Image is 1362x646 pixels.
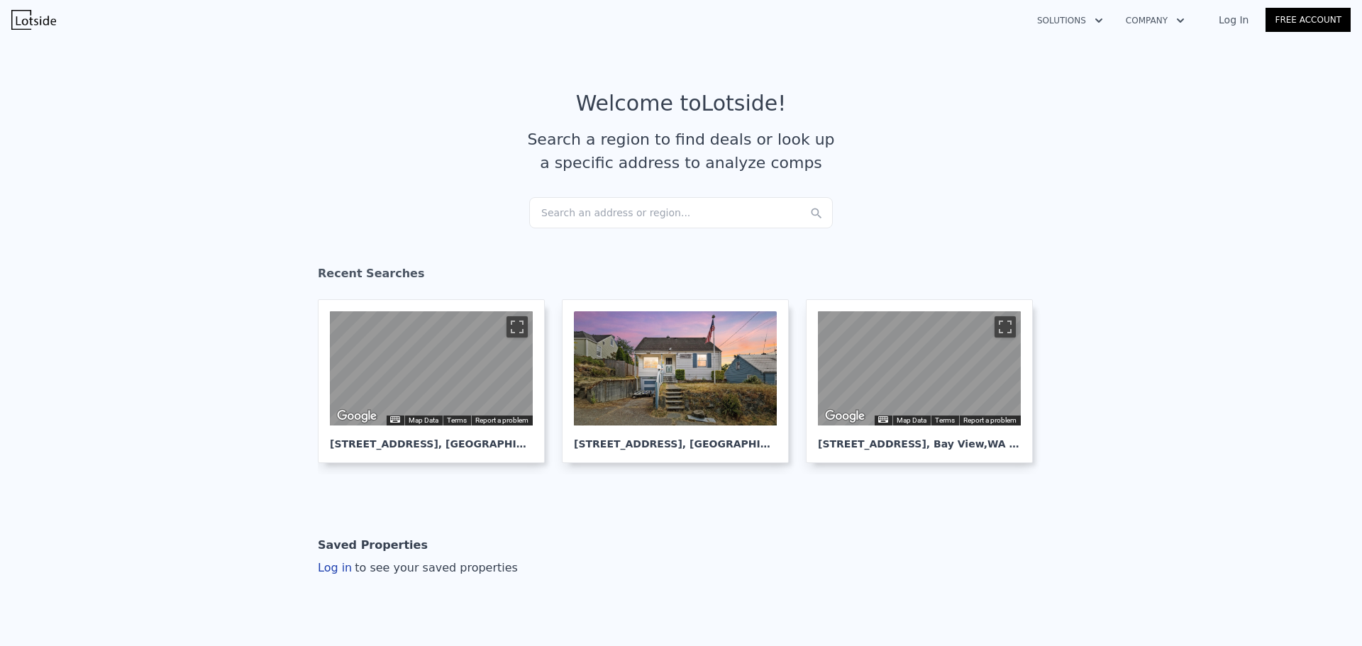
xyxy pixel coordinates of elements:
[897,416,926,425] button: Map Data
[1202,13,1266,27] a: Log In
[318,559,518,577] div: Log in
[995,316,1016,338] button: Toggle fullscreen view
[409,416,438,425] button: Map Data
[576,91,787,116] div: Welcome to Lotside !
[11,10,56,30] img: Lotside
[574,425,777,451] div: [STREET_ADDRESS] , [GEOGRAPHIC_DATA]
[821,407,868,425] img: Google
[963,416,1017,424] a: Report a problem
[352,561,518,574] span: to see your saved properties
[818,425,1021,451] div: [STREET_ADDRESS] , Bay View
[333,407,380,425] img: Google
[1114,8,1196,33] button: Company
[506,316,528,338] button: Toggle fullscreen view
[318,531,428,559] div: Saved Properties
[475,416,528,424] a: Report a problem
[447,416,467,424] a: Terms (opens in new tab)
[318,254,1044,299] div: Recent Searches
[390,416,400,423] button: Keyboard shortcuts
[821,407,868,425] a: Open this area in Google Maps (opens a new window)
[878,416,888,423] button: Keyboard shortcuts
[522,128,840,174] div: Search a region to find deals or look up a specific address to analyze comps
[1266,8,1351,32] a: Free Account
[330,311,533,425] div: Street View
[1026,8,1114,33] button: Solutions
[330,425,533,451] div: [STREET_ADDRESS] , [GEOGRAPHIC_DATA]
[562,299,800,463] a: [STREET_ADDRESS], [GEOGRAPHIC_DATA]
[984,438,1044,450] span: , WA 98273
[333,407,380,425] a: Open this area in Google Maps (opens a new window)
[330,311,533,425] div: Map
[318,299,556,463] a: Map [STREET_ADDRESS], [GEOGRAPHIC_DATA]
[806,299,1044,463] a: Map [STREET_ADDRESS], Bay View,WA 98273
[818,311,1021,425] div: Map
[529,197,833,228] div: Search an address or region...
[818,311,1021,425] div: Street View
[935,416,955,424] a: Terms (opens in new tab)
